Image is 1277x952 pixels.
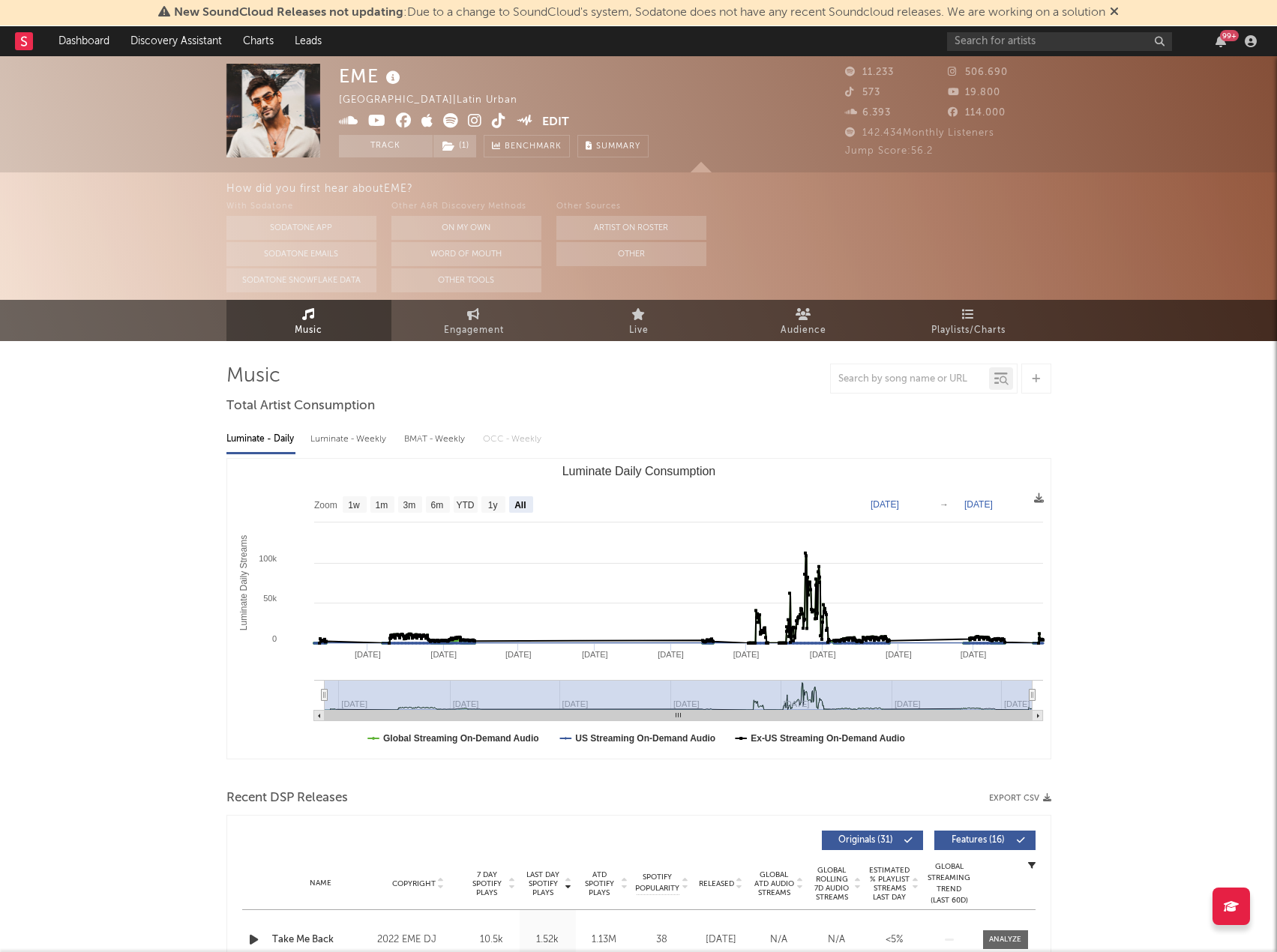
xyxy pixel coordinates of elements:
text: 0 [271,634,276,643]
span: Benchmark [505,138,562,156]
span: Audience [781,322,826,340]
span: 114.000 [948,108,1006,118]
text: [DATE] [809,650,835,659]
text: [DATE] [505,650,531,659]
a: Music [226,300,391,341]
a: Discovery Assistant [120,26,232,56]
div: 38 [636,933,688,948]
div: Global Streaming Trend (Last 60D) [927,861,972,906]
div: 10.5k [467,933,516,948]
div: [GEOGRAPHIC_DATA] | Latin Urban [339,91,535,109]
button: Other Tools [391,268,541,292]
span: Dismiss [1110,7,1119,19]
span: Summary [596,142,640,151]
span: Music [295,322,322,340]
text: [DATE] [733,650,759,659]
span: : Due to a change to SoundCloud's system, Sodatone does not have any recent Soundcloud releases. ... [174,7,1105,19]
text: 6m [430,500,443,510]
text: [DATE] [582,650,608,659]
text: 3m [403,500,415,510]
button: (1) [433,135,476,157]
div: 1.52k [523,933,572,948]
span: Engagement [444,322,504,340]
span: 19.800 [948,88,1000,97]
div: BMAT - Weekly [404,427,468,452]
button: Summary [577,135,649,157]
span: 142.434 Monthly Listeners [845,128,994,138]
span: ( 1 ) [433,135,477,157]
button: On My Own [391,216,541,240]
a: Playlists/Charts [886,300,1051,341]
text: [DATE] [960,650,986,659]
text: Ex-US Streaming On-Demand Audio [751,733,905,744]
button: Sodatone Snowflake Data [226,268,376,292]
button: Track [339,135,433,157]
a: Leads [284,26,332,56]
button: Other [556,242,706,266]
div: N/A [811,933,862,948]
text: → [940,499,949,510]
button: Sodatone Emails [226,242,376,266]
button: 99+ [1216,35,1226,47]
div: EME [339,64,404,88]
span: Playlists/Charts [931,322,1006,340]
text: 1w [348,500,360,510]
span: 573 [845,88,880,97]
text: [DATE] [871,499,899,510]
text: [DATE] [886,650,912,659]
span: ATD Spotify Plays [580,870,619,897]
span: Estimated % Playlist Streams Last Day [869,866,910,902]
a: Take Me Back [272,933,370,948]
div: Name [272,878,370,889]
div: N/A [754,933,804,948]
span: Features ( 16 ) [944,836,1013,845]
span: Last Day Spotify Plays [523,870,563,897]
span: Copyright [392,879,436,888]
button: Export CSV [989,794,1051,803]
text: [DATE] [430,650,457,659]
span: Live [629,322,649,340]
span: 11.233 [845,67,894,77]
span: 506.690 [948,67,1008,77]
button: Sodatone App [226,216,376,240]
div: Other A&R Discovery Methods [391,198,541,216]
text: 100k [259,554,277,563]
text: US Streaming On-Demand Audio [575,733,715,744]
div: Other Sources [556,198,706,216]
span: New SoundCloud Releases not updating [174,7,403,19]
span: Global Rolling 7D Audio Streams [811,866,853,902]
div: 99 + [1220,30,1239,41]
text: [DATE] [658,650,684,659]
div: With Sodatone [226,198,376,216]
text: 1y [487,500,497,510]
text: 50k [263,594,277,603]
span: 6.393 [845,108,891,118]
text: All [514,500,526,510]
text: Luminate Daily Streams [238,535,249,630]
a: Engagement [391,300,556,341]
a: Charts [232,26,284,56]
span: Released [699,879,734,888]
div: 2022 EME DJ [377,931,459,949]
text: Global Streaming On-Demand Audio [383,733,539,744]
button: Edit [542,113,569,132]
div: <5% [869,933,919,948]
button: Word Of Mouth [391,242,541,266]
a: Dashboard [48,26,120,56]
span: Total Artist Consumption [226,397,375,415]
text: Luminate Daily Consumption [562,465,715,477]
input: Search by song name or URL [831,373,989,385]
button: Features(16) [934,831,1036,850]
div: 1.13M [580,933,628,948]
span: Spotify Popularity [635,872,679,894]
text: Zoom [314,500,337,510]
div: [DATE] [696,933,746,948]
span: Global ATD Audio Streams [754,870,795,897]
text: [DATE] [355,650,381,659]
a: Benchmark [484,135,570,157]
text: [DATE] [964,499,993,510]
a: Live [556,300,721,341]
text: 1m [375,500,388,510]
span: Originals ( 31 ) [832,836,901,845]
